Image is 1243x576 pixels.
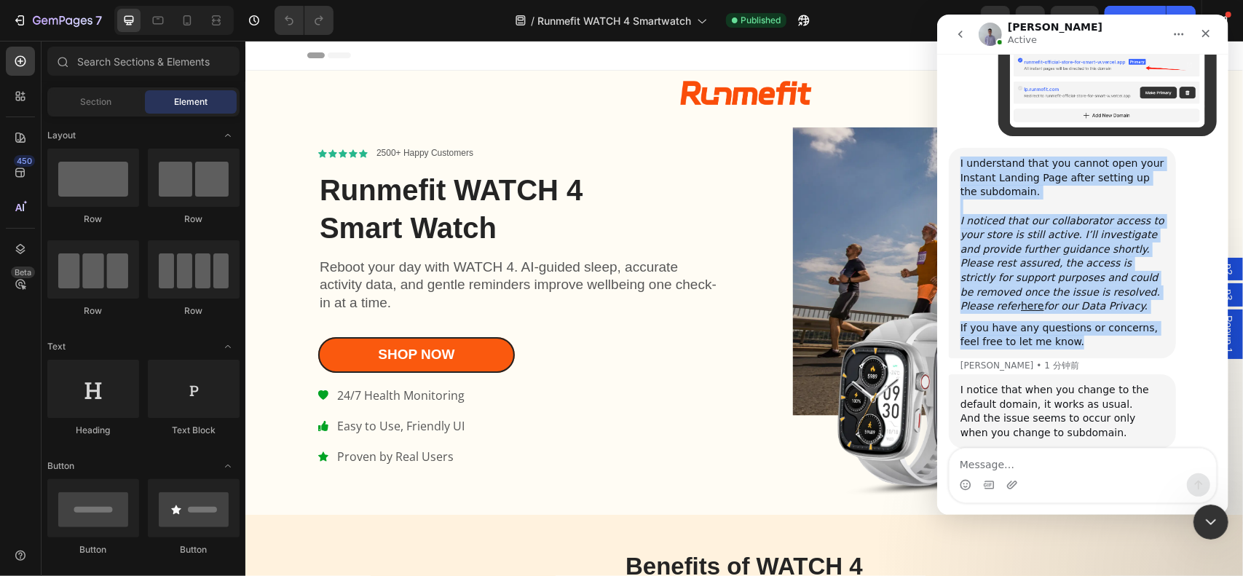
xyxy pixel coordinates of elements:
div: Text Block [148,424,240,437]
p: Reboot your day with WATCH 4. AI-guided sleep, accurate activity data, and gentle reminders impro... [74,218,474,272]
div: Brad说… [12,360,280,466]
div: Shop Now [133,305,209,323]
p: Easy to Use, Friendly UI [92,376,219,394]
div: Undo/Redo [275,6,334,35]
div: Brad说… [12,133,280,360]
span: p2 [976,223,990,234]
span: Button [47,459,74,473]
textarea: Message… [12,434,279,459]
span: Layout [47,129,76,142]
div: I understand that you cannot open your Instant Landing Page after setting up the subdomain.I noti... [12,133,239,344]
div: Row [47,213,139,226]
span: Smart Watch [74,171,251,203]
span: Section [81,95,112,109]
button: 7 [6,6,108,35]
a: Shop Now [73,296,269,332]
div: I notice that when you change to the default domain, it works as usual.And the issue seems to occ... [12,360,239,434]
button: 表情符号选取器 [23,465,34,476]
a: here [84,285,107,297]
i: I noticed that our collaborator access to your store is still active. I’ll investigate and provid... [23,200,227,298]
img: gempages_581000803754443689-f6d9f0df-d433-4c32-997a-9439e246e2f1.webp [548,87,935,474]
div: Button [47,543,139,556]
p: Proven by Real Users [92,407,219,425]
div: Row [148,213,240,226]
span: Toggle open [216,124,240,147]
iframe: Design area [245,41,1243,576]
button: 发送消息… [250,459,273,482]
span: / [531,13,534,28]
div: I notice that when you change to the default domain, it works as usual. And the issue seems to oc... [23,368,227,425]
input: Search Sections & Elements [47,47,240,76]
div: Publish [1117,13,1153,28]
div: Beta [11,267,35,278]
p: 24/7 Health Monitoring [92,346,219,363]
img: Runmefit_logo_without_background_f1fea686-c377-4911-b841-5ca3748bf83c.png [426,39,572,65]
span: Toggle open [216,454,240,478]
button: GIF 选取器 [46,465,58,476]
span: Runmefit WATCH 4 Smartwatch [537,13,691,28]
span: Element [174,95,208,109]
span: Published [741,14,781,27]
div: Button [148,543,240,556]
span: Text [47,340,66,353]
iframe: Intercom live chat [937,15,1228,515]
p: 7 [95,12,102,29]
div: Heading [47,424,139,437]
span: p3 [976,248,990,260]
button: 上传附件 [69,465,81,476]
iframe: Intercom live chat [1193,505,1228,540]
p: 2500+ Happy Customers [131,107,228,119]
h2: Benefits of WATCH 4 [62,509,936,543]
span: Toggle open [216,335,240,358]
span: Runmefit WATCH 4 [74,133,337,165]
div: I understand that you cannot open your Instant Landing Page after setting up the subdomain. [23,142,227,299]
div: Row [148,304,240,317]
div: If you have any questions or concerns, feel free to let me know. [23,307,227,335]
button: Publish [1105,6,1166,35]
div: Row [47,304,139,317]
div: [PERSON_NAME] • 1 分钟前 [23,347,142,355]
span: Popup 1 [976,275,990,312]
button: Save [1051,6,1099,35]
div: 450 [14,155,35,167]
